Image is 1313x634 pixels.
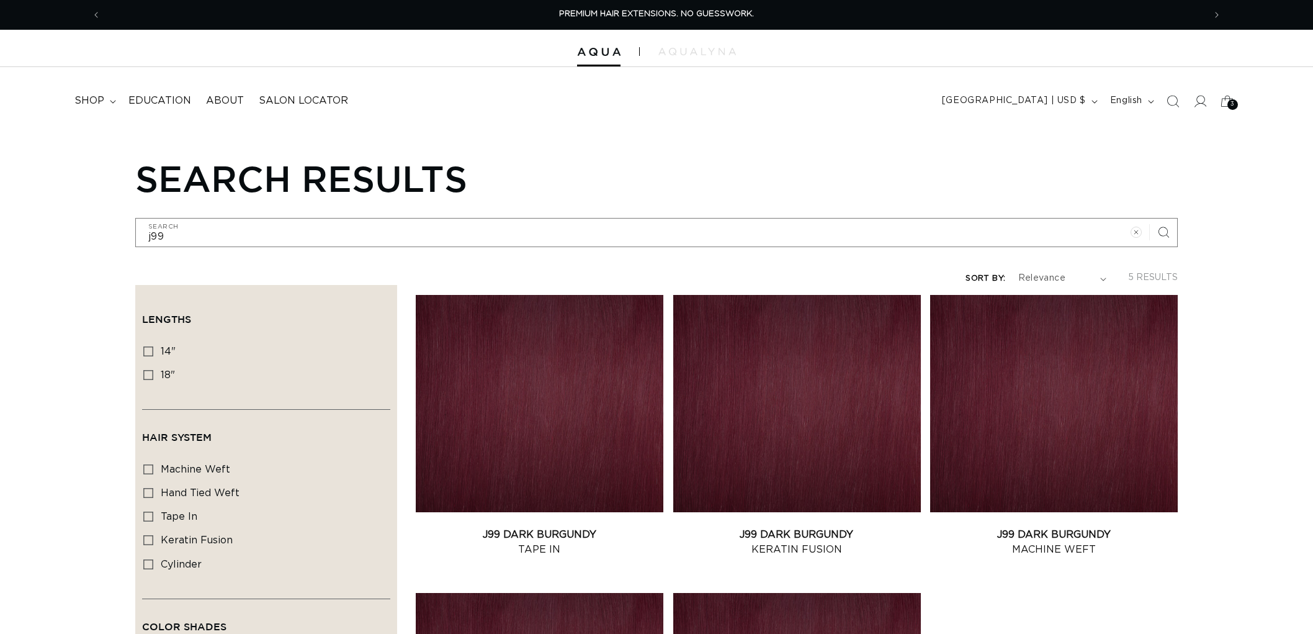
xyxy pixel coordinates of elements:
summary: Hair System (0 selected) [142,410,390,455]
span: 3 [1230,99,1235,110]
button: Clear search term [1123,219,1150,246]
a: Salon Locator [251,87,356,115]
span: shop [74,94,104,107]
span: Lengths [142,314,191,325]
input: Search [136,219,1177,247]
span: hand tied weft [161,488,240,498]
a: Education [121,87,199,115]
span: PREMIUM HAIR EXTENSIONS. NO GUESSWORK. [559,10,754,18]
span: 5 results [1128,273,1178,282]
span: cylinder [161,559,202,569]
span: Hair System [142,432,212,443]
a: J99 Dark Burgundy Tape In [416,527,663,557]
span: About [206,94,244,107]
summary: Lengths (0 selected) [142,292,390,337]
span: Color Shades [142,621,226,632]
span: keratin fusion [161,535,233,545]
a: J99 Dark Burgundy Machine Weft [930,527,1178,557]
summary: shop [67,87,121,115]
img: Aqua Hair Extensions [577,48,621,57]
a: J99 Dark Burgundy Keratin Fusion [673,527,921,557]
summary: Search [1159,88,1186,115]
button: Search [1150,219,1177,246]
span: Education [128,94,191,107]
button: Previous announcement [83,3,110,27]
span: Salon Locator [259,94,348,107]
button: English [1103,89,1159,113]
span: English [1110,94,1142,107]
img: aqualyna.com [658,48,736,55]
span: 18" [161,370,175,380]
button: Next announcement [1203,3,1230,27]
button: [GEOGRAPHIC_DATA] | USD $ [934,89,1103,113]
span: 14" [161,346,176,356]
h1: Search results [135,157,1178,199]
span: tape in [161,512,197,522]
span: [GEOGRAPHIC_DATA] | USD $ [942,94,1086,107]
a: About [199,87,251,115]
label: Sort by: [966,274,1005,283]
span: machine weft [161,464,230,474]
